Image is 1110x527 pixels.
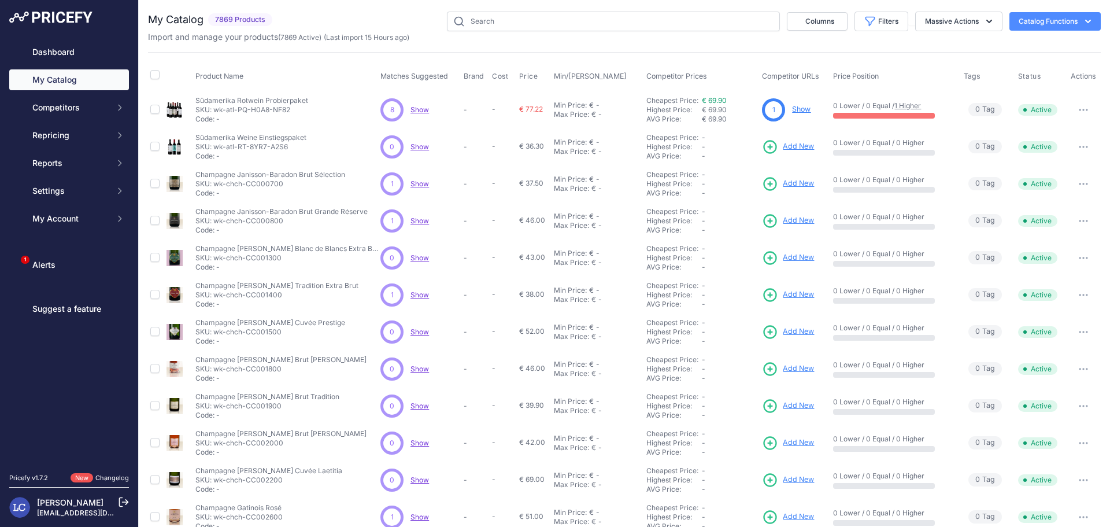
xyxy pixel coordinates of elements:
[195,244,380,253] p: Champagne [PERSON_NAME] Blanc de Blancs Extra Brut
[492,216,495,224] span: -
[702,133,705,142] span: -
[702,263,705,271] span: -
[702,281,705,290] span: -
[492,290,495,298] span: -
[519,105,543,113] span: € 77.22
[390,142,394,152] span: 0
[975,178,980,189] span: 0
[762,72,819,80] span: Competitor URLs
[195,96,308,105] p: Südamerika Rotwein Probierpaket
[762,250,814,266] a: Add New
[762,324,814,340] a: Add New
[646,142,702,152] div: Highest Price:
[646,337,702,346] div: AVG Price:
[9,42,129,459] nav: Sidebar
[783,400,814,411] span: Add New
[391,290,394,300] span: 1
[702,401,705,410] span: -
[646,216,702,226] div: Highest Price:
[380,72,448,80] span: Matches Suggested
[646,253,702,263] div: Highest Price:
[391,216,394,226] span: 1
[410,401,429,410] a: Show
[968,214,1002,227] span: Tag
[492,142,495,150] span: -
[646,189,702,198] div: AVG Price:
[596,295,602,304] div: -
[410,364,429,373] span: Show
[594,397,600,406] div: -
[591,295,596,304] div: €
[702,189,705,197] span: -
[646,133,698,142] a: Cheapest Price:
[894,101,921,110] a: 1 Higher
[492,401,495,410] span: -
[195,207,368,216] p: Champagne Janisson-Baradon Brut Grande Réserve
[596,221,602,230] div: -
[410,105,429,114] a: Show
[591,184,596,193] div: €
[208,13,272,27] span: 7869 Products
[646,318,698,327] a: Cheapest Price:
[968,251,1002,264] span: Tag
[195,290,358,300] p: SKU: wk-chch-CC001400
[9,208,129,229] button: My Account
[646,72,707,80] span: Competitor Prices
[195,355,367,364] p: Champagne [PERSON_NAME] Brut [PERSON_NAME]
[589,249,594,258] div: €
[596,332,602,341] div: -
[519,72,541,81] button: Price
[410,216,429,225] a: Show
[410,253,429,262] a: Show
[646,263,702,272] div: AVG Price:
[1018,72,1041,81] span: Status
[554,369,589,378] div: Max Price:
[762,509,814,525] a: Add New
[702,152,705,160] span: -
[32,213,108,224] span: My Account
[195,105,308,115] p: SKU: wk-atl-PQ-H0A8-NF82
[646,355,698,364] a: Cheapest Price:
[410,438,429,447] span: Show
[783,474,814,485] span: Add New
[9,42,129,62] a: Dashboard
[589,397,594,406] div: €
[280,33,319,42] a: 7869 Active
[762,287,814,303] a: Add New
[1018,326,1057,338] span: Active
[554,147,589,156] div: Max Price:
[762,361,814,377] a: Add New
[464,364,487,374] p: -
[702,207,705,216] span: -
[447,12,780,31] input: Search
[1018,104,1057,116] span: Active
[554,221,589,230] div: Max Price:
[410,179,429,188] a: Show
[702,364,705,373] span: -
[594,101,600,110] div: -
[762,398,814,414] a: Add New
[833,175,952,185] p: 0 Lower / 0 Equal / 0 Higher
[783,289,814,300] span: Add New
[464,142,487,152] p: -
[1018,400,1057,412] span: Active
[968,177,1002,190] span: Tag
[702,318,705,327] span: -
[762,176,814,192] a: Add New
[492,72,510,81] button: Cost
[1009,12,1101,31] button: Catalog Functions
[975,104,980,115] span: 0
[702,216,705,225] span: -
[195,337,345,346] p: Code: -
[594,323,600,332] div: -
[702,290,705,299] span: -
[37,497,103,507] a: [PERSON_NAME]
[646,364,702,374] div: Highest Price:
[519,253,545,261] span: € 43.00
[464,253,487,263] p: -
[646,152,702,161] div: AVG Price:
[594,286,600,295] div: -
[646,105,702,115] div: Highest Price:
